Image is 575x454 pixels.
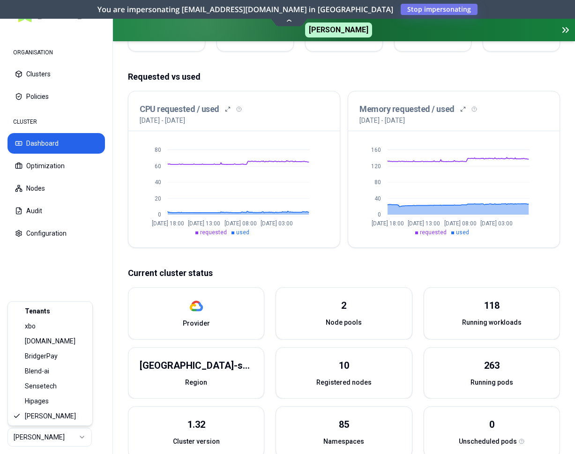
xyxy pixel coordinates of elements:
span: Sensetech [25,381,57,391]
span: [DOMAIN_NAME] [25,336,75,346]
span: Blend-ai [25,366,49,376]
span: [PERSON_NAME] [25,411,76,421]
span: BridgerPay [25,351,58,361]
span: xbo [25,321,36,331]
span: Hipages [25,396,49,406]
div: Tenants [10,304,90,319]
